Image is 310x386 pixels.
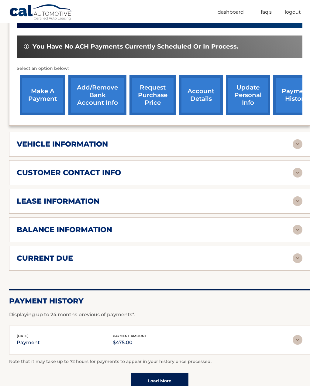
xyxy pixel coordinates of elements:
img: accordion-rest.svg [293,335,302,345]
img: accordion-rest.svg [293,253,302,263]
p: $475.00 [113,338,147,347]
a: Dashboard [218,7,244,18]
span: [DATE] [17,334,29,338]
p: Note that it may take up to 72 hours for payments to appear in your history once processed. [9,358,310,365]
h2: balance information [17,225,112,234]
p: Select an option below: [17,65,302,72]
p: payment [17,338,40,347]
img: accordion-rest.svg [293,139,302,149]
h2: vehicle information [17,140,108,149]
h2: current due [17,254,73,263]
a: Logout [285,7,301,18]
a: update personal info [226,75,270,115]
img: alert-white.svg [24,44,29,49]
h2: customer contact info [17,168,121,177]
img: accordion-rest.svg [293,196,302,206]
a: make a payment [20,75,65,115]
a: FAQ's [261,7,272,18]
h2: lease information [17,197,99,206]
span: You have no ACH payments currently scheduled or in process. [33,43,238,50]
h2: Payment History [9,296,310,306]
span: payment amount [113,334,147,338]
a: Cal Automotive [9,4,73,22]
a: Add/Remove bank account info [68,75,126,115]
a: account details [179,75,223,115]
a: request purchase price [129,75,176,115]
img: accordion-rest.svg [293,168,302,178]
img: accordion-rest.svg [293,225,302,235]
p: Displaying up to 24 months previous of payments*. [9,311,310,318]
